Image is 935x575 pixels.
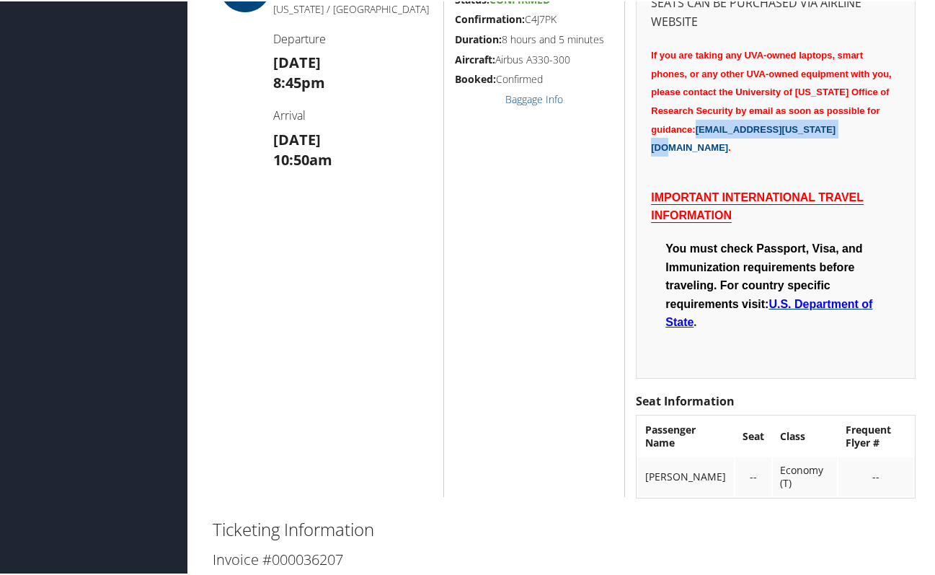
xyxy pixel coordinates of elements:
[651,190,864,221] span: IMPORTANT INTERNATIONAL TRAVEL INFORMATION
[838,416,913,455] th: Frequent Flyer #
[455,51,495,65] strong: Aircraft:
[273,51,321,71] strong: [DATE]
[213,516,916,540] h2: Ticketing Information
[651,123,836,152] a: [EMAIL_ADDRESS][US_STATE][DOMAIN_NAME]
[773,456,836,495] td: Economy (T)
[505,91,563,105] a: Baggage Info
[455,11,613,25] h5: C4J7PK
[694,312,697,328] span: .
[773,416,836,455] th: Class
[846,469,906,482] div: --
[735,416,771,455] th: Seat
[455,31,502,45] strong: Duration:
[455,11,525,25] strong: Confirmation:
[638,456,734,495] td: [PERSON_NAME]
[273,106,433,122] h4: Arrival
[638,416,734,455] th: Passenger Name
[273,30,433,45] h4: Departure
[273,1,433,15] h5: [US_STATE] / [GEOGRAPHIC_DATA]
[455,51,613,66] h5: Airbus A330-300
[665,297,872,328] span: U.S. Department of State
[636,392,735,408] strong: Seat Information
[273,71,325,91] strong: 8:45pm
[665,294,872,329] a: U.S. Department of State
[273,128,321,148] strong: [DATE]
[665,241,862,309] span: You must check Passport, Visa, and Immunization requirements before traveling. For country specif...
[273,149,332,168] strong: 10:50am
[651,48,891,152] span: If you are taking any UVA-owned laptops, smart phones, or any other UVA-owned equipment with you,...
[455,31,613,45] h5: 8 hours and 5 minutes
[213,548,916,569] h3: Invoice #000036207
[743,469,764,482] div: --
[455,71,496,84] strong: Booked:
[455,71,613,85] h5: Confirmed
